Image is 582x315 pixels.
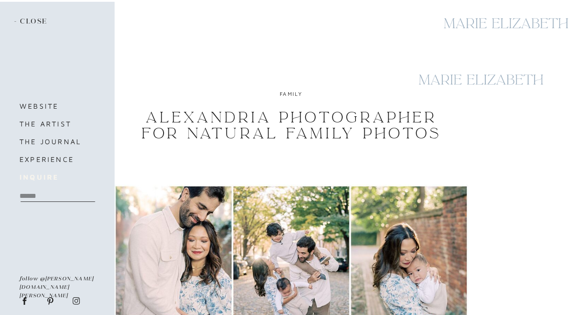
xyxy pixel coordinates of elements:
a: the journal [20,135,94,148]
b: inquire [20,173,59,181]
a: website [20,100,94,112]
p: follow @[PERSON_NAME][DOMAIN_NAME][PERSON_NAME] [20,274,95,291]
a: experience [20,153,105,165]
h2: - close [14,17,51,27]
a: the artist [20,118,94,130]
a: family [280,91,302,97]
h1: Alexandria Photographer for Natural Family Photos [124,110,459,142]
a: inquire [20,171,94,183]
